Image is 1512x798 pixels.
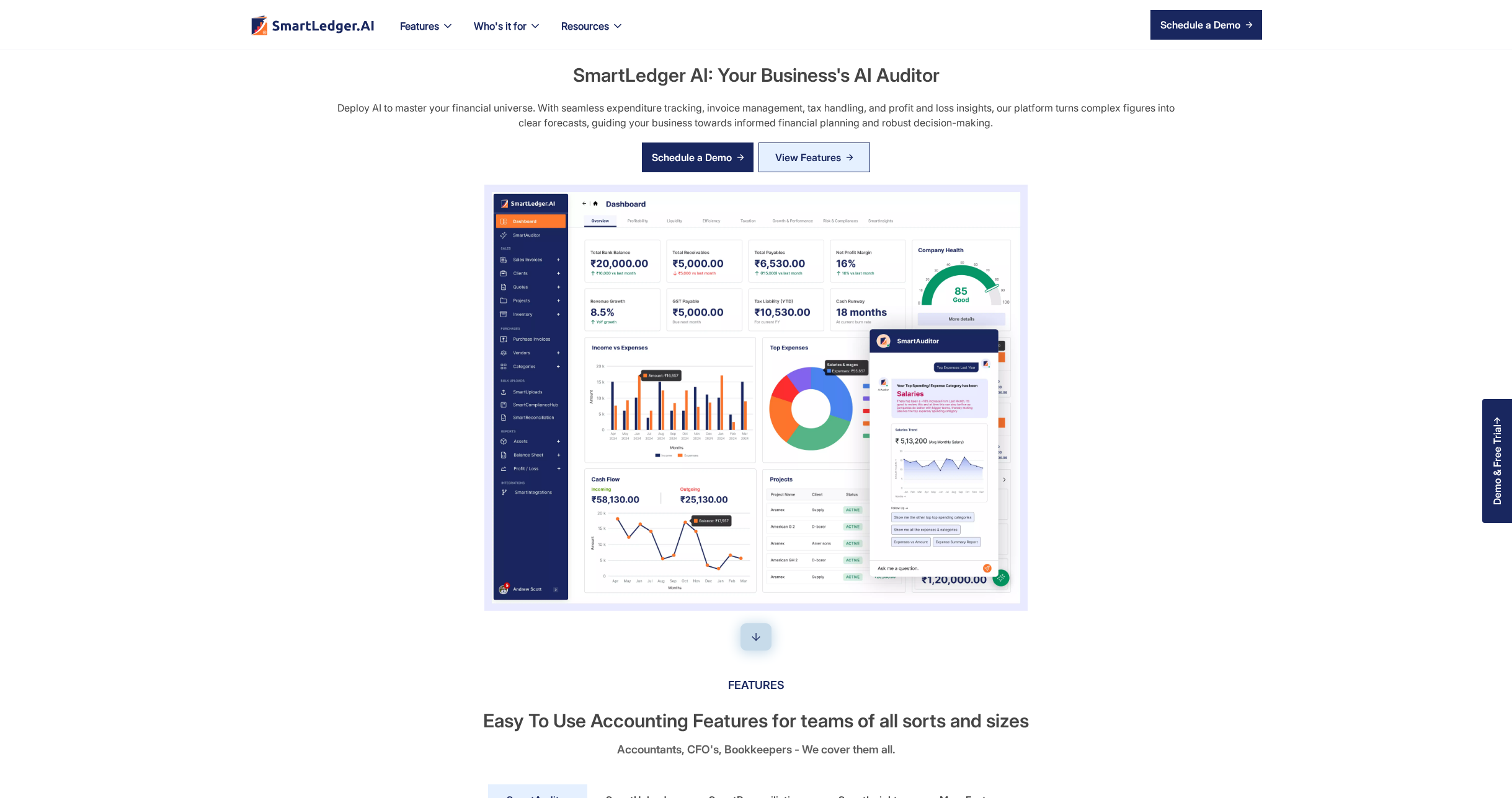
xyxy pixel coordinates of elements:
div: Who's it for [474,17,527,35]
a: View Features [758,142,870,172]
div: Features [400,17,439,35]
img: Arrow Right Blue [846,154,853,161]
div: Demo & Free Trial [1492,424,1503,505]
a: Schedule a Demo [1150,10,1262,40]
img: arrow right icon [1245,21,1253,28]
div: Deploy AI to master your financial universe. With seamless expenditure tracking, invoice manageme... [321,94,1191,136]
div: Schedule a Demo [652,150,732,165]
a: home [250,15,375,35]
a: Schedule a Demo [642,142,754,172]
h2: SmartLedger AI: Your Business's AI Auditor [573,62,940,88]
div: Resources [561,17,609,35]
img: arrow right icon [737,154,744,161]
img: down-arrow [749,629,763,644]
img: footer logo [250,15,375,35]
div: Who's it for [464,17,551,50]
div: Features [390,17,464,50]
div: Schedule a Demo [1160,17,1240,32]
div: View Features [775,147,841,167]
div: Resources [551,17,634,50]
